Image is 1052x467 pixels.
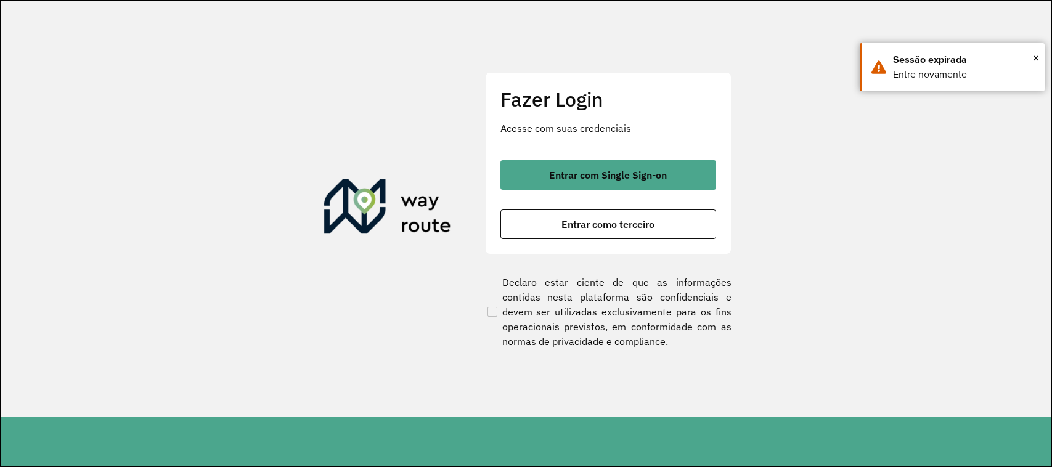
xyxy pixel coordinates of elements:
[561,219,654,229] span: Entrar como terceiro
[1033,49,1039,67] span: ×
[324,179,451,238] img: Roteirizador AmbevTech
[500,87,716,111] h2: Fazer Login
[500,209,716,239] button: button
[893,52,1035,67] div: Sessão expirada
[549,170,667,180] span: Entrar com Single Sign-on
[893,67,1035,82] div: Entre novamente
[485,275,732,349] label: Declaro estar ciente de que as informações contidas nesta plataforma são confidenciais e devem se...
[500,160,716,190] button: button
[500,121,716,136] p: Acesse com suas credenciais
[1033,49,1039,67] button: Close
